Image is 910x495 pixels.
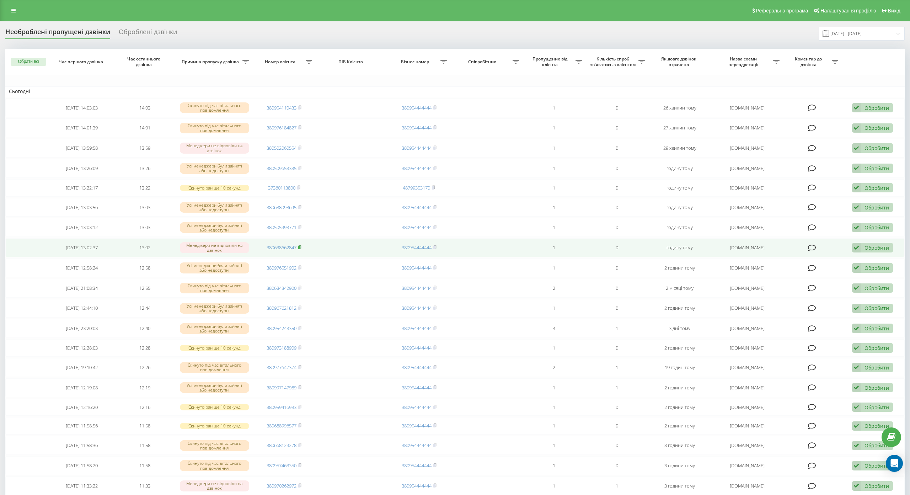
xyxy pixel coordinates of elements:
td: 2 місяці тому [648,279,711,298]
button: Обрати всі [11,58,46,66]
div: Менеджери не відповіли на дзвінок [180,242,249,253]
a: 380954444444 [402,384,432,391]
a: 380954444444 [402,325,432,331]
div: Менеджери не відповіли на дзвінок [180,143,249,153]
a: 380638662847 [267,244,296,251]
td: [DOMAIN_NAME] [711,339,783,357]
td: 1 [523,179,585,197]
td: 1 [523,238,585,257]
td: 13:26 [113,159,176,178]
div: Необроблені пропущені дзвінки [5,28,110,39]
td: 0 [585,279,648,298]
td: 1 [523,399,585,416]
td: 1 [523,159,585,178]
td: 12:19 [113,378,176,397]
td: [DOMAIN_NAME] [711,179,783,197]
td: годину тому [648,238,711,257]
td: годину тому [648,218,711,237]
span: Час останнього дзвінка [119,56,170,67]
div: Скинуто раніше 10 секунд [180,423,249,429]
div: Обробити [864,325,889,332]
td: 1 [523,99,585,117]
td: 0 [585,159,648,178]
td: [DOMAIN_NAME] [711,279,783,298]
span: Реферальна програма [756,8,808,14]
td: 12:28 [113,339,176,357]
td: 12:55 [113,279,176,298]
td: 0 [585,218,648,237]
td: [DATE] 12:58:24 [50,259,113,277]
td: [DATE] 12:28:03 [50,339,113,357]
td: 3 години тому [648,456,711,475]
td: 2 години тому [648,259,711,277]
span: Причина пропуску дзвінка [180,59,242,65]
td: 14:01 [113,118,176,137]
div: Обробити [864,462,889,469]
a: 380688996577 [267,422,296,429]
div: Оброблені дзвінки [119,28,177,39]
a: 37360113800 [268,185,295,191]
div: Скинуто під час вітального повідомлення [180,283,249,293]
td: 0 [585,417,648,435]
a: 48799353170 [403,185,430,191]
td: 29 хвилин тому [648,139,711,158]
a: 380973188909 [267,345,296,351]
td: 0 [585,456,648,475]
td: 11:58 [113,436,176,455]
a: 380954444444 [402,305,432,311]
a: 380957463350 [267,462,296,469]
td: 0 [585,139,648,158]
a: 380505993771 [267,224,296,230]
td: [DOMAIN_NAME] [711,198,783,217]
div: Усі менеджери були зайняті або недоступні [180,303,249,314]
td: [DATE] 14:03:03 [50,99,113,117]
div: Open Intercom Messenger [886,455,903,472]
a: 380954444444 [402,442,432,448]
div: Обробити [864,305,889,312]
td: 2 [523,279,585,298]
span: Як довго дзвінок втрачено [655,56,705,67]
a: 380509653335 [267,165,296,171]
td: [DOMAIN_NAME] [711,299,783,318]
td: 19 годин тому [648,358,711,377]
td: 13:03 [113,218,176,237]
td: [DATE] 12:16:20 [50,399,113,416]
td: [DOMAIN_NAME] [711,159,783,178]
div: Усі менеджери були зайняті або недоступні [180,163,249,174]
td: 1 [523,417,585,435]
td: годину тому [648,179,711,197]
td: 4 [523,319,585,338]
a: 380954444444 [402,145,432,151]
div: Скинуто раніше 10 секунд [180,185,249,191]
td: 13:22 [113,179,176,197]
td: [DOMAIN_NAME] [711,378,783,397]
a: 380976184827 [267,124,296,131]
div: Усі менеджери були зайняті або недоступні [180,382,249,393]
td: 0 [585,118,648,137]
td: [DATE] 12:44:10 [50,299,113,318]
a: 380954444444 [402,105,432,111]
td: [DATE] 14:01:39 [50,118,113,137]
td: [DATE] 19:10:42 [50,358,113,377]
a: 380688098695 [267,204,296,211]
td: 12:26 [113,358,176,377]
td: 12:40 [113,319,176,338]
div: Скинуто під час вітального повідомлення [180,362,249,373]
td: 2 години тому [648,299,711,318]
div: Скинуто під час вітального повідомлення [180,102,249,113]
td: 26 хвилин тому [648,99,711,117]
td: 0 [585,99,648,117]
td: Сьогодні [5,86,905,97]
td: [DATE] 13:03:12 [50,218,113,237]
td: 2 години тому [648,378,711,397]
td: [DATE] 11:58:56 [50,417,113,435]
span: Назва схеми переадресації [715,56,773,67]
td: [DATE] 21:08:34 [50,279,113,298]
a: 380954444444 [402,364,432,371]
td: 1 [523,218,585,237]
td: [DOMAIN_NAME] [711,319,783,338]
a: 380954444444 [402,462,432,469]
span: Пропущених від клієнта [526,56,576,67]
td: 1 [523,339,585,357]
span: Співробітник [454,59,512,65]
